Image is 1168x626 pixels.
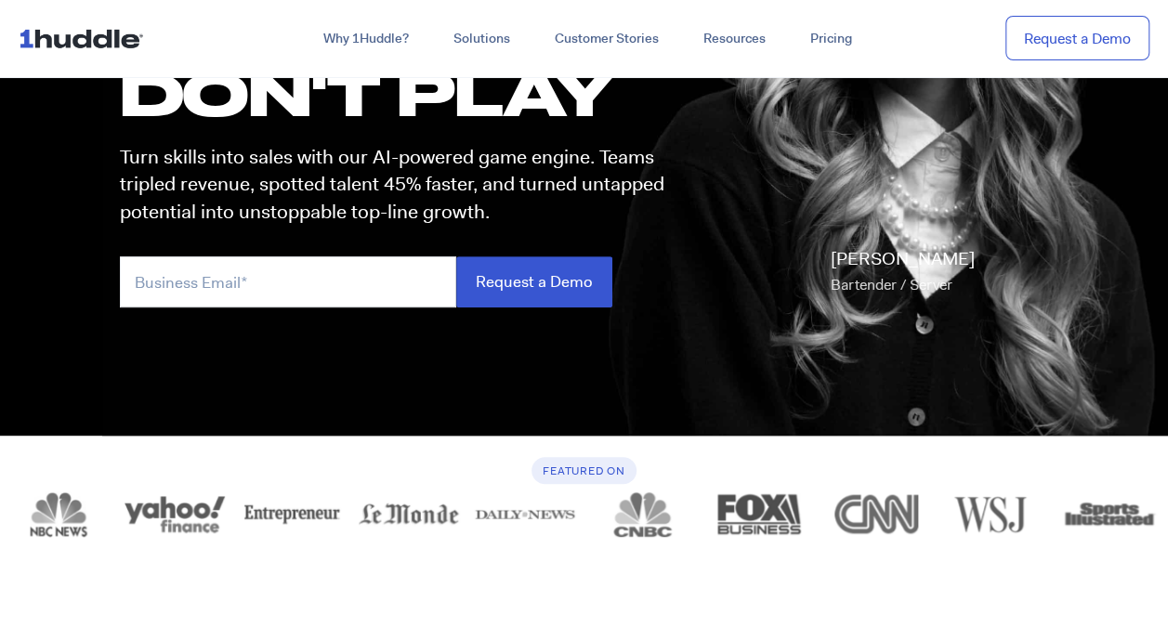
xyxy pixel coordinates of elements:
[301,22,431,56] a: Why 1Huddle?
[350,491,467,537] img: logo_lemonde
[467,491,584,537] img: logo_dailynews
[831,246,975,298] p: [PERSON_NAME]
[584,491,701,537] img: logo_cnbc
[1051,491,1168,537] img: logo_sports
[934,491,1051,537] img: logo_wsj
[19,20,151,56] img: ...
[1005,16,1149,61] a: Request a Demo
[701,491,818,537] div: 2 of 12
[681,22,788,56] a: Resources
[532,457,636,484] h6: Featured On
[120,144,681,226] p: Turn skills into sales with our AI-powered game engine. Teams tripled revenue, spotted talent 45%...
[120,256,456,307] input: Business Email*
[701,491,818,537] img: logo_fox
[831,275,952,294] span: Bartender / Server
[818,491,935,537] div: 3 of 12
[788,22,874,56] a: Pricing
[1051,491,1168,537] div: 5 of 12
[116,491,233,537] img: logo_yahoo
[350,491,467,537] div: 11 of 12
[431,22,532,56] a: Solutions
[584,491,701,537] div: 1 of 12
[818,491,935,537] img: logo_cnn
[233,491,350,537] img: logo_entrepreneur
[456,256,612,307] input: Request a Demo
[233,491,350,537] div: 10 of 12
[467,491,584,537] div: 12 of 12
[116,491,233,537] div: 9 of 12
[934,491,1051,537] div: 4 of 12
[532,22,681,56] a: Customer Stories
